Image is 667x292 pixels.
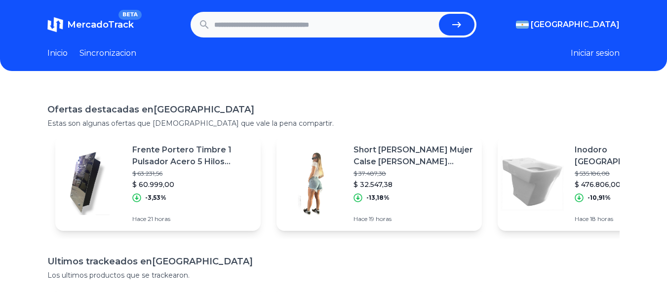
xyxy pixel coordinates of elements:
h1: Ofertas destacadas en [GEOGRAPHIC_DATA] [47,103,620,116]
img: Featured image [276,149,346,218]
span: MercadoTrack [67,19,134,30]
h1: Ultimos trackeados en [GEOGRAPHIC_DATA] [47,255,620,268]
img: Featured image [498,149,567,218]
p: $ 60.999,00 [132,180,253,189]
p: $ 37.487,38 [353,170,474,178]
img: Argentina [516,21,529,29]
p: -10,91% [588,194,611,202]
p: Frente Portero Timbre 1 Pulsador Acero 5 Hilos Embutir [132,144,253,168]
p: $ 32.547,38 [353,180,474,189]
p: Hace 21 horas [132,215,253,223]
a: Featured imageShort [PERSON_NAME] Mujer Calse [PERSON_NAME] Modelos Exclusivos$ 37.487,38$ 32.547... [276,136,482,231]
img: Featured image [55,149,124,218]
button: [GEOGRAPHIC_DATA] [516,19,620,31]
p: $ 63.231,56 [132,170,253,178]
p: -13,18% [366,194,390,202]
p: Hace 19 horas [353,215,474,223]
button: Iniciar sesion [571,47,620,59]
p: Short [PERSON_NAME] Mujer Calse [PERSON_NAME] Modelos Exclusivos [353,144,474,168]
p: -3,53% [145,194,166,202]
a: Inicio [47,47,68,59]
a: Featured imageFrente Portero Timbre 1 Pulsador Acero 5 Hilos Embutir$ 63.231,56$ 60.999,00-3,53%H... [55,136,261,231]
span: [GEOGRAPHIC_DATA] [531,19,620,31]
span: BETA [118,10,142,20]
p: Estas son algunas ofertas que [DEMOGRAPHIC_DATA] que vale la pena compartir. [47,118,620,128]
a: Sincronizacion [79,47,136,59]
img: MercadoTrack [47,17,63,33]
a: MercadoTrackBETA [47,17,134,33]
p: Los ultimos productos que se trackearon. [47,270,620,280]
